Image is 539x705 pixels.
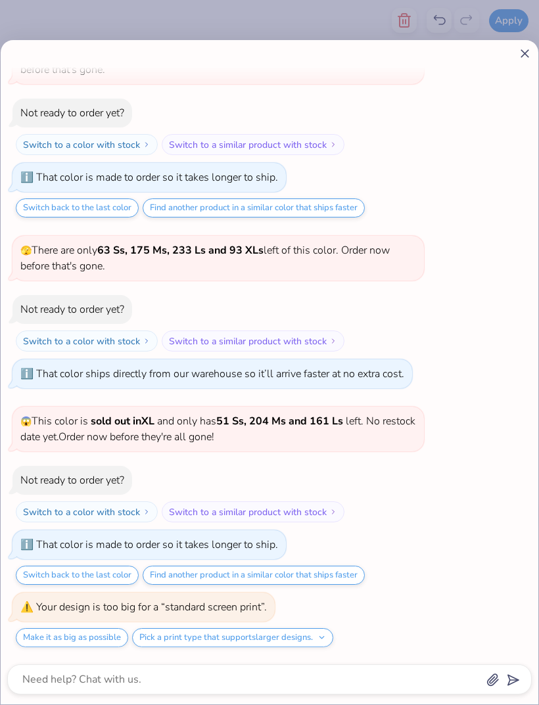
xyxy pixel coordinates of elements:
button: Switch back to the last color [16,566,139,585]
img: Switch to a color with stock [143,337,151,345]
button: Make it as big as possible [16,628,128,647]
div: That color is made to order so it takes longer to ship. [36,537,278,552]
button: Switch to a similar product with stock [162,501,344,522]
img: Switch to a color with stock [143,508,151,516]
div: Not ready to order yet? [20,302,124,317]
div: That color ships directly from our warehouse so it’ll arrive faster at no extra cost. [36,367,404,381]
button: Switch to a similar product with stock [162,134,344,155]
strong: 63 Ss, 175 Ms, 233 Ls and 93 XLs [97,243,264,258]
img: Switch to a color with stock [143,141,151,148]
button: Switch to a color with stock [16,501,158,522]
img: Switch to a similar product with stock [329,508,337,516]
strong: sold out in XL [91,414,154,428]
button: Switch to a color with stock [16,330,158,352]
strong: 51 Ss, 204 Ms and 161 Ls [216,414,343,428]
div: Your design is too big for a “standard screen print”. [36,600,267,614]
div: Not ready to order yet? [20,106,124,120]
div: Not ready to order yet? [20,473,124,488]
img: Switch to a similar product with stock [329,141,337,148]
span: 🫣 [20,244,32,257]
button: Find another product in a similar color that ships faster [143,566,365,585]
span: 😱 [20,415,32,428]
span: There are only left of this color. Order now before that's gone. [20,243,390,273]
div: That color is made to order so it takes longer to ship. [36,170,278,185]
button: Switch to a color with stock [16,134,158,155]
button: Pick a print type that supportslarger designs. [132,628,333,647]
button: Switch to a similar product with stock [162,330,344,352]
span: This color is and only has left . No restock date yet. Order now before they're all gone! [20,414,415,444]
button: Find another product in a similar color that ships faster [143,198,365,217]
button: Switch back to the last color [16,198,139,217]
img: Switch to a similar product with stock [329,337,337,345]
